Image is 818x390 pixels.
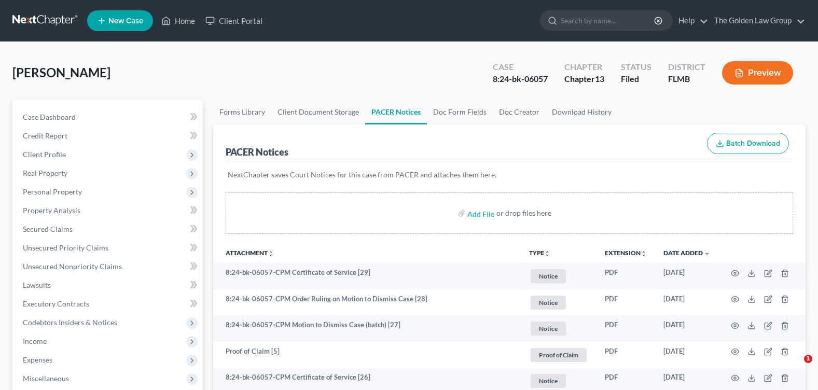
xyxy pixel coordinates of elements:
[213,289,521,316] td: 8:24-bk-06057-CPM Order Ruling on Motion to Dismiss Case [28]
[226,146,288,158] div: PACER Notices
[23,169,67,177] span: Real Property
[529,320,588,337] a: Notice
[15,201,203,220] a: Property Analysis
[595,74,604,83] span: 13
[655,263,718,289] td: [DATE]
[531,269,566,283] span: Notice
[200,11,268,30] a: Client Portal
[23,262,122,271] span: Unsecured Nonpriority Claims
[529,268,588,285] a: Notice
[23,355,52,364] span: Expenses
[23,187,82,196] span: Personal Property
[23,299,89,308] span: Executory Contracts
[213,263,521,289] td: 8:24-bk-06057-CPM Certificate of Service [29]
[564,73,604,85] div: Chapter
[529,250,550,257] button: TYPEunfold_more
[23,337,47,345] span: Income
[564,61,604,73] div: Chapter
[722,61,793,85] button: Preview
[597,263,655,289] td: PDF
[605,249,647,257] a: Extensionunfold_more
[427,100,493,124] a: Doc Form Fields
[213,315,521,342] td: 8:24-bk-06057-CPM Motion to Dismiss Case (batch) [27]
[704,250,710,257] i: expand_more
[655,289,718,316] td: [DATE]
[663,249,710,257] a: Date Added expand_more
[23,374,69,383] span: Miscellaneous
[531,296,566,310] span: Notice
[12,65,110,80] span: [PERSON_NAME]
[213,342,521,368] td: Proof of Claim [5]
[597,289,655,316] td: PDF
[655,315,718,342] td: [DATE]
[156,11,200,30] a: Home
[213,100,271,124] a: Forms Library
[707,133,789,155] button: Batch Download
[23,113,76,121] span: Case Dashboard
[544,250,550,257] i: unfold_more
[493,100,546,124] a: Doc Creator
[561,11,656,30] input: Search by name...
[23,150,66,159] span: Client Profile
[23,243,108,252] span: Unsecured Priority Claims
[228,170,791,180] p: NextChapter saves Court Notices for this case from PACER and attaches them here.
[15,276,203,295] a: Lawsuits
[529,294,588,311] a: Notice
[365,100,427,124] a: PACER Notices
[668,61,705,73] div: District
[531,348,587,362] span: Proof of Claim
[23,281,51,289] span: Lawsuits
[23,225,73,233] span: Secured Claims
[271,100,365,124] a: Client Document Storage
[655,342,718,368] td: [DATE]
[726,139,780,148] span: Batch Download
[668,73,705,85] div: FLMB
[621,73,651,85] div: Filed
[531,322,566,336] span: Notice
[23,206,80,215] span: Property Analysis
[804,355,812,363] span: 1
[641,250,647,257] i: unfold_more
[493,61,548,73] div: Case
[529,372,588,389] a: Notice
[268,250,274,257] i: unfold_more
[597,315,655,342] td: PDF
[496,208,551,218] div: or drop files here
[15,108,203,127] a: Case Dashboard
[15,257,203,276] a: Unsecured Nonpriority Claims
[493,73,548,85] div: 8:24-bk-06057
[597,342,655,368] td: PDF
[15,239,203,257] a: Unsecured Priority Claims
[546,100,618,124] a: Download History
[23,131,67,140] span: Credit Report
[531,374,566,388] span: Notice
[709,11,805,30] a: The Golden Law Group
[783,355,808,380] iframe: Intercom live chat
[23,318,117,327] span: Codebtors Insiders & Notices
[15,220,203,239] a: Secured Claims
[15,127,203,145] a: Credit Report
[15,295,203,313] a: Executory Contracts
[673,11,708,30] a: Help
[108,17,143,25] span: New Case
[529,346,588,364] a: Proof of Claim
[621,61,651,73] div: Status
[226,249,274,257] a: Attachmentunfold_more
